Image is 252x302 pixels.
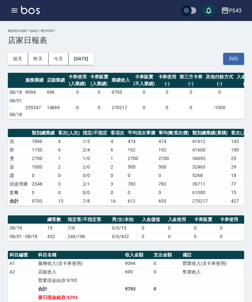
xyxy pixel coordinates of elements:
div: (-) [179,80,202,87]
td: 08/18 [8,224,46,232]
th: 單均價(客次價) [157,129,191,137]
th: 科目名稱 [36,251,123,259]
td: 9793 [30,197,56,205]
th: 卡券使用 [218,215,244,224]
td: 14869 [45,96,67,119]
button: [DATE] [69,53,94,65]
th: 類別總業績 [30,129,56,137]
th: 支出金額 [152,251,180,259]
th: 男/女/未知 [110,215,140,224]
th: 業績收入 [110,73,132,88]
td: 192 [126,146,157,154]
th: 類別總業績(累積) [191,129,229,137]
td: 1 / 3 [81,137,109,146]
td: 1 [56,154,81,163]
button: PS43 [219,4,244,17]
td: 0 [157,188,191,197]
td: 9793 [123,285,152,293]
td: 41600 [191,146,229,154]
td: 08/01 - 08/18 [8,96,24,119]
div: 卡券使用 [158,73,177,80]
th: 店販業績 [45,73,67,88]
td: 7/8 [66,224,110,232]
td: 0 [56,188,81,197]
td: 1 [109,154,126,163]
th: 入金使用 [166,215,192,224]
td: 16 [109,197,126,205]
td: 783 [157,180,191,188]
td: 3 [56,180,81,188]
td: 246/186 [66,232,110,241]
div: 其他付款方式 [206,73,233,80]
td: 2700 [157,154,191,163]
h3: 店家日報表 [8,36,244,45]
td: 15 [56,197,81,205]
td: 0 [152,285,180,293]
td: 5268 [191,171,229,180]
td: 192 [157,146,191,154]
td: 4 [56,137,81,146]
td: 0 [157,88,178,96]
td: 合計 [8,197,30,205]
button: 前天 [8,53,28,65]
td: 2700 [126,154,157,163]
div: 第三方卡券 [179,73,202,80]
td: 合計 [36,285,123,293]
td: 0 [109,171,126,180]
button: save [202,4,215,17]
td: 270217 [110,96,132,119]
td: 0 [166,232,192,241]
td: 1000 [30,163,56,171]
td: 0 / 0 [81,188,109,197]
td: 9094 [123,259,152,268]
th: 卡券販賣 [192,215,218,224]
td: 0 [204,88,235,96]
th: 客次(人次) [56,129,81,137]
td: 0 [56,171,81,180]
button: 昨天 [28,53,49,65]
td: 432 [46,232,66,241]
td: 0 / 0 [81,171,109,180]
td: 1 / 0 [81,154,109,163]
td: 2 / 1 [81,180,109,188]
h2: Merchant Daily Report [8,29,244,33]
td: 0 [109,188,126,197]
td: 32463 [191,163,229,171]
td: 0/0/432 [110,232,140,241]
td: 61000 [191,188,229,197]
div: PS43 [229,7,241,15]
button: 今天 [49,53,69,65]
td: 0 [30,171,56,180]
td: 0 [88,96,110,119]
div: 卡券販賣 [133,73,155,80]
td: 255347 [24,96,45,119]
td: 0 [178,96,204,119]
td: 270217 [191,197,229,205]
td: 0 [218,232,244,241]
td: 0 [140,224,166,232]
td: 2 / 0 [81,163,109,171]
td: 2 [56,163,81,171]
td: A1 [8,259,36,268]
td: 染 [8,163,30,171]
button: 列印 [223,53,244,65]
td: 08/18 [8,88,24,96]
td: 15 [46,224,66,232]
th: 指定客/不指定客 [66,215,110,224]
td: 頭皮理療 [8,180,30,188]
td: 653 [157,197,191,205]
td: 店販收入 [36,268,123,276]
td: 營業收入(含卡券使用) [181,259,244,268]
th: 備註 [181,251,244,259]
td: 0 [126,188,157,197]
th: 收入金額 [123,251,152,259]
td: 0 [132,88,157,96]
td: 0 [166,224,192,232]
td: 洗 [8,137,30,146]
td: 0 [67,96,88,119]
td: 699 [123,268,152,276]
td: 699 [45,88,67,96]
td: 9094 [24,88,45,96]
td: 1896 [30,137,56,146]
td: 套餐 [8,188,30,197]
